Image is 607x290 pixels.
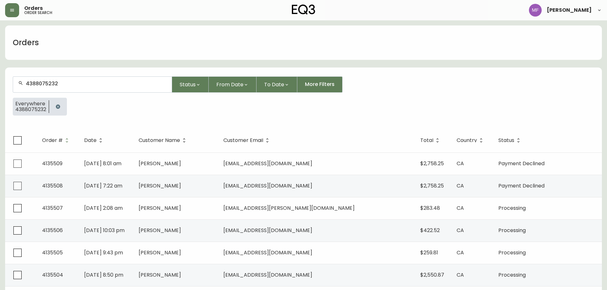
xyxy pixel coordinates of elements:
span: [EMAIL_ADDRESS][DOMAIN_NAME] [223,271,312,279]
span: Date [84,138,97,142]
span: Total [420,138,433,142]
button: Status [172,76,209,93]
span: [EMAIL_ADDRESS][DOMAIN_NAME] [223,227,312,234]
span: Total [420,138,442,143]
span: $283.48 [420,204,440,212]
span: To Date [264,81,284,88]
span: Status [180,81,196,88]
span: Order # [42,138,63,142]
span: 4135508 [42,182,63,189]
span: 4135507 [42,204,63,212]
span: Customer Email [223,138,271,143]
span: 4135509 [42,160,62,167]
button: To Date [257,76,297,93]
button: More Filters [297,76,343,93]
span: CA [457,271,464,279]
span: Country [457,138,477,142]
span: Status [498,138,514,142]
span: [PERSON_NAME] [547,8,592,13]
span: [DATE] 8:50 pm [84,271,123,279]
span: [PERSON_NAME] [139,271,181,279]
span: Customer Name [139,138,180,142]
span: [PERSON_NAME] [139,227,181,234]
span: From Date [216,81,243,88]
img: logo [292,4,315,15]
span: $2,758.25 [420,160,444,167]
span: [PERSON_NAME] [139,204,181,212]
span: Order # [42,138,71,143]
span: CA [457,204,464,212]
input: Search [26,81,167,87]
span: 4135504 [42,271,63,279]
span: [PERSON_NAME] [139,249,181,256]
span: [DATE] 7:22 am [84,182,122,189]
span: [DATE] 10:03 pm [84,227,125,234]
span: [DATE] 9:43 pm [84,249,123,256]
span: CA [457,227,464,234]
span: [DATE] 2:08 am [84,204,123,212]
span: [PERSON_NAME] [139,160,181,167]
span: CA [457,249,464,256]
span: $422.52 [420,227,440,234]
span: [PERSON_NAME] [139,182,181,189]
span: Everywhere [15,101,46,107]
h1: Orders [13,37,39,48]
span: [EMAIL_ADDRESS][PERSON_NAME][DOMAIN_NAME] [223,204,355,212]
span: [EMAIL_ADDRESS][DOMAIN_NAME] [223,249,312,256]
span: Processing [498,227,526,234]
span: $259.81 [420,249,438,256]
span: Payment Declined [498,182,545,189]
span: CA [457,160,464,167]
h5: order search [24,11,52,15]
span: Processing [498,249,526,256]
span: Processing [498,204,526,212]
span: Date [84,138,105,143]
span: Country [457,138,485,143]
span: $2,550.87 [420,271,444,279]
span: Orders [24,6,43,11]
span: [DATE] 8:01 am [84,160,121,167]
button: From Date [209,76,257,93]
span: Customer Email [223,138,263,142]
span: Processing [498,271,526,279]
span: [EMAIL_ADDRESS][DOMAIN_NAME] [223,160,312,167]
span: Customer Name [139,138,188,143]
span: More Filters [305,81,335,88]
span: [EMAIL_ADDRESS][DOMAIN_NAME] [223,182,312,189]
span: Status [498,138,523,143]
span: CA [457,182,464,189]
span: 4135506 [42,227,63,234]
span: $2,758.25 [420,182,444,189]
span: Payment Declined [498,160,545,167]
span: 4388075232 [15,107,46,112]
span: 4135505 [42,249,63,256]
img: 91cf6c4ea787f0dec862db02e33d59b3 [529,4,542,17]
